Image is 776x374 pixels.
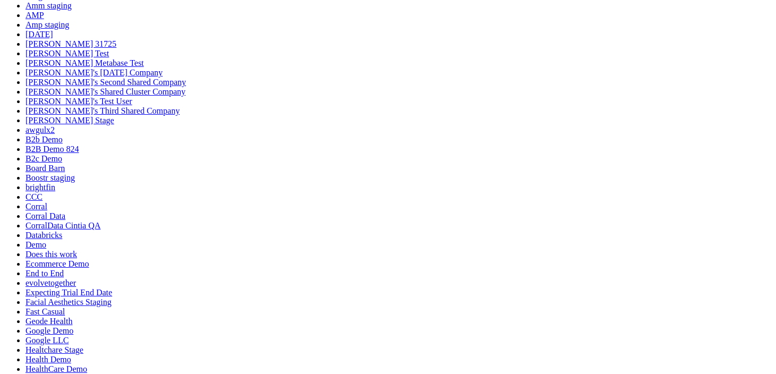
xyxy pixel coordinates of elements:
[26,173,75,182] a: Boostr staging
[26,78,186,87] a: [PERSON_NAME]'s Second Shared Company
[26,317,72,326] a: Geode Health
[26,202,47,211] a: Corral
[26,250,77,259] a: Does this work
[26,269,64,278] a: End to End
[26,183,55,192] a: brightfin
[26,307,65,316] a: Fast Casual
[26,30,53,39] a: [DATE]
[26,1,72,10] a: Amm staging
[26,58,144,67] a: [PERSON_NAME] Metabase Test
[26,39,116,48] a: [PERSON_NAME] 31725
[26,135,63,144] a: B2b Demo
[26,221,100,230] a: CorralData Cintia QA
[26,355,71,364] a: Health Demo
[26,336,69,345] a: Google LLC
[26,240,46,249] a: Demo
[26,97,132,106] a: [PERSON_NAME]'s Test User
[26,116,114,125] a: [PERSON_NAME] Stage
[26,106,180,115] a: [PERSON_NAME]'s Third Shared Company
[26,278,76,287] a: evolvetogether
[26,288,112,297] a: Expecting Trial End Date
[26,20,69,29] a: Amp staging
[26,87,185,96] a: [PERSON_NAME]'s Shared Cluster Company
[26,364,87,373] a: HealthCare Demo
[26,326,73,335] a: Google Demo
[26,49,109,58] a: [PERSON_NAME] Test
[26,68,163,77] a: [PERSON_NAME]'s [DATE] Company
[26,259,89,268] a: Ecommerce Demo
[26,11,44,20] a: AMP
[26,144,79,154] a: B2B Demo 824
[26,211,65,220] a: Corral Data
[26,164,65,173] a: Board Barn
[26,297,112,307] a: Facial Aesthetics Staging
[26,125,55,134] a: awgulx2
[26,192,43,201] a: CCC
[26,154,62,163] a: B2c Demo
[26,345,83,354] a: Healtchare Stage
[26,231,62,240] a: Databricks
